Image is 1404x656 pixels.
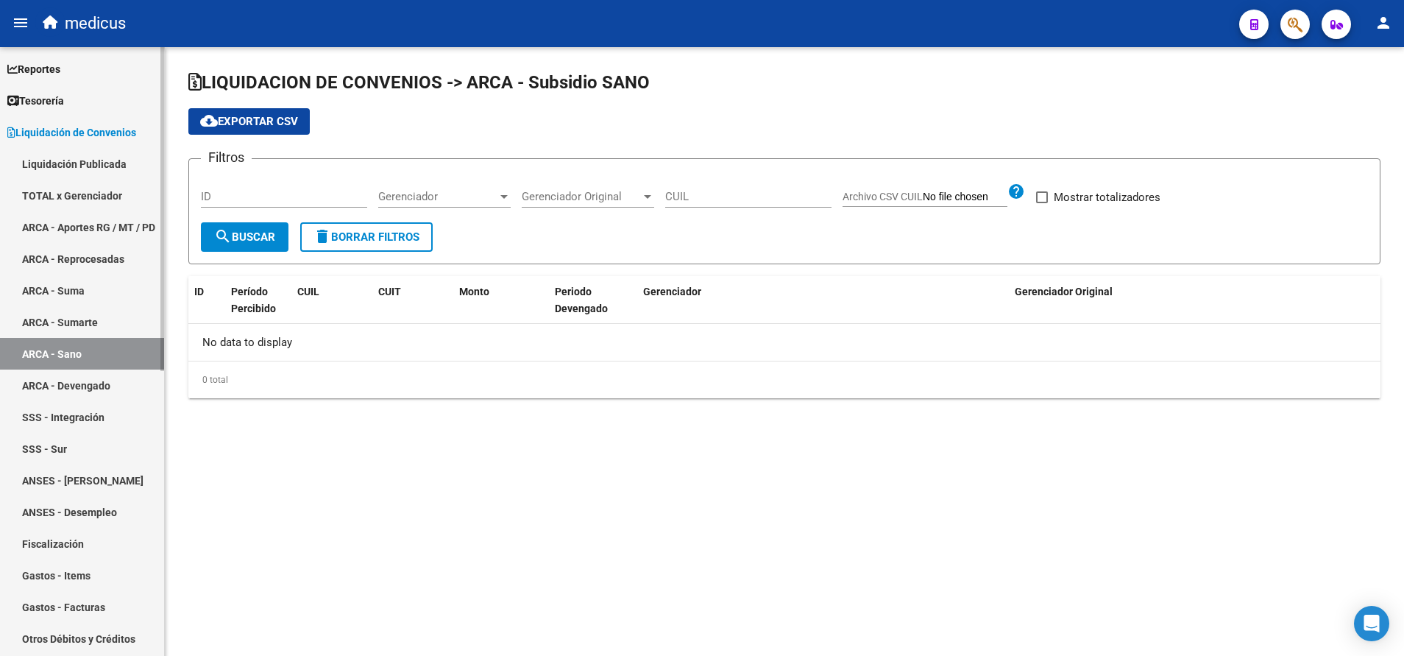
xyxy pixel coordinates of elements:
div: 0 total [188,361,1380,398]
span: Archivo CSV CUIL [843,191,923,202]
mat-icon: cloud_download [200,112,218,130]
span: Buscar [214,230,275,244]
span: Gerenciador [643,286,701,297]
button: Borrar Filtros [300,222,433,252]
span: medicus [65,7,126,40]
datatable-header-cell: Monto [453,276,549,325]
span: Período Percibido [231,286,276,314]
span: ID [194,286,204,297]
mat-icon: help [1007,183,1025,200]
mat-icon: person [1375,14,1392,32]
span: Mostrar totalizadores [1054,188,1160,206]
span: CUIT [378,286,401,297]
mat-icon: menu [12,14,29,32]
button: Exportar CSV [188,108,310,135]
span: Gerenciador [378,190,497,203]
mat-icon: delete [313,228,331,245]
datatable-header-cell: ID [188,276,225,325]
h3: Filtros [201,147,252,168]
span: Tesorería [7,93,64,109]
datatable-header-cell: Período Percibido [225,276,291,325]
span: Periodo Devengado [555,286,608,314]
div: No data to display [188,324,1380,361]
span: Reportes [7,61,60,77]
datatable-header-cell: Gerenciador [637,276,1009,325]
datatable-header-cell: Gerenciador Original [1009,276,1380,325]
span: LIQUIDACION DE CONVENIOS -> ARCA - Subsidio SANO [188,72,650,93]
span: Monto [459,286,489,297]
mat-icon: search [214,228,232,245]
span: Borrar Filtros [313,230,419,244]
span: Gerenciador Original [522,190,641,203]
datatable-header-cell: Periodo Devengado [549,276,637,325]
input: Archivo CSV CUIL [923,191,1007,204]
span: Liquidación de Convenios [7,124,136,141]
datatable-header-cell: CUIT [372,276,453,325]
button: Buscar [201,222,288,252]
span: CUIL [297,286,319,297]
datatable-header-cell: CUIL [291,276,372,325]
span: Gerenciador Original [1015,286,1113,297]
div: Open Intercom Messenger [1354,606,1389,641]
span: Exportar CSV [200,115,298,128]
